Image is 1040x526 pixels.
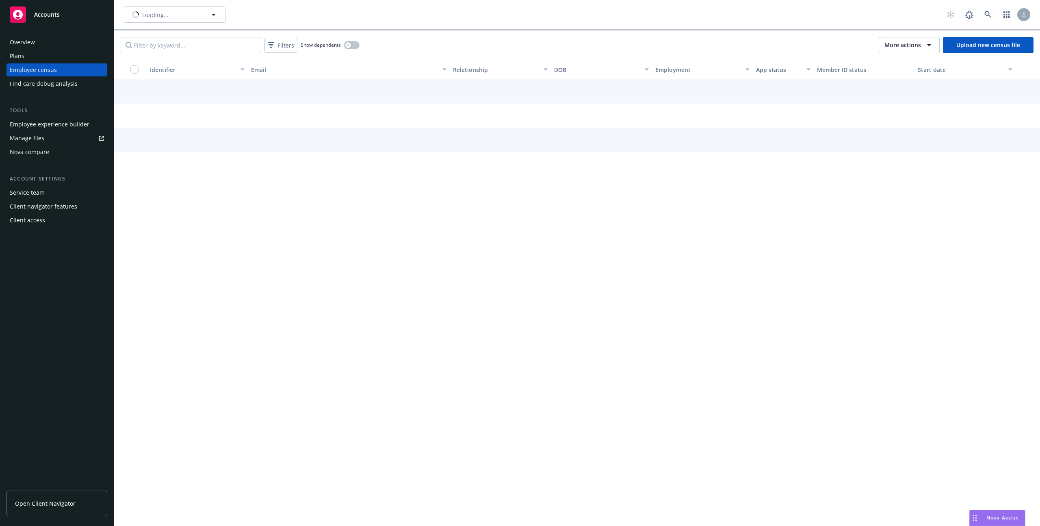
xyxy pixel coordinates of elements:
div: Employee experience builder [10,118,89,131]
div: Find care debug analysis [10,77,78,90]
span: Show dependents [301,41,341,48]
a: Client navigator features [6,200,107,213]
div: Nova compare [10,146,49,159]
span: More actions [884,41,921,49]
div: Client navigator features [10,200,77,213]
button: DOB [551,60,652,79]
a: Report a Bug [961,7,977,23]
div: Drag to move [970,510,980,526]
div: Relationship [453,65,539,74]
div: Account settings [6,175,107,183]
div: Employment [655,65,741,74]
a: Manage files [6,132,107,145]
div: Employee census [10,63,57,76]
input: Filter by keyword... [121,37,261,53]
div: Identifier [150,65,236,74]
button: Start date [914,60,1016,79]
button: Employment [652,60,753,79]
a: Switch app [999,7,1015,23]
div: App status [756,65,801,74]
div: Service team [10,186,45,199]
div: Client access [10,214,45,227]
input: Select all [130,65,139,74]
div: Overview [10,36,35,49]
button: Filters [264,38,297,53]
div: Start date [918,65,1003,74]
button: Identifier [147,60,248,79]
a: Plans [6,50,107,63]
div: Email [251,65,438,74]
button: Email [248,60,450,79]
span: Accounts [34,11,60,18]
a: Start snowing [942,7,959,23]
a: Client access [6,214,107,227]
button: Loading... [124,7,225,23]
span: Nova Assist [986,514,1018,521]
button: More actions [879,37,940,53]
a: Service team [6,186,107,199]
button: App status [753,60,813,79]
span: Filters [277,41,294,50]
div: Member ID status [817,65,912,74]
div: Plans [10,50,24,63]
a: Employee experience builder [6,118,107,131]
div: Manage files [10,132,44,145]
span: Open Client Navigator [15,499,76,508]
a: Upload new census file [943,37,1033,53]
button: Member ID status [814,60,915,79]
a: Search [980,7,996,23]
a: Employee census [6,63,107,76]
div: DOB [554,65,640,74]
a: Nova compare [6,146,107,159]
a: Accounts [6,3,107,26]
a: Overview [6,36,107,49]
button: Relationship [450,60,551,79]
a: Find care debug analysis [6,77,107,90]
span: Loading... [142,11,169,19]
div: Tools [6,107,107,115]
button: Nova Assist [969,510,1025,526]
span: Filters [266,39,296,51]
